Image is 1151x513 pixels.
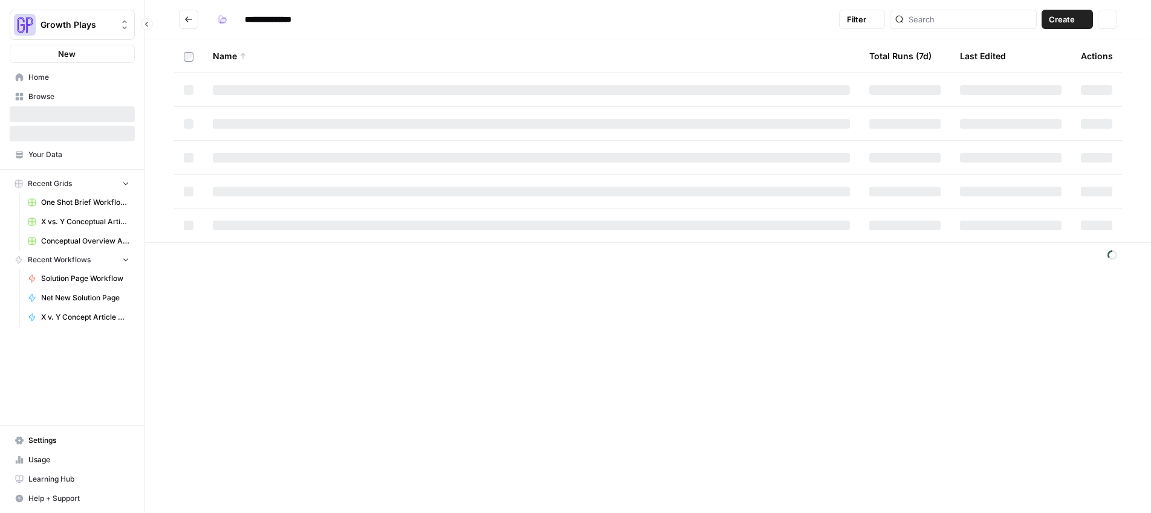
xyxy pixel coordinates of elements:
[22,193,135,212] a: One Shot Brief Workflow Grid
[28,454,129,465] span: Usage
[28,149,129,160] span: Your Data
[22,308,135,327] a: X v. Y Concept Article Generator
[869,39,932,73] div: Total Runs (7d)
[41,312,129,323] span: X v. Y Concept Article Generator
[41,236,129,247] span: Conceptual Overview Article Grid
[1081,39,1113,73] div: Actions
[10,10,135,40] button: Workspace: Growth Plays
[960,39,1006,73] div: Last Edited
[213,39,850,73] div: Name
[22,269,135,288] a: Solution Page Workflow
[847,13,866,25] span: Filter
[22,288,135,308] a: Net New Solution Page
[22,212,135,231] a: X vs. Y Conceptual Articles
[10,469,135,489] a: Learning Hub
[10,68,135,87] a: Home
[28,91,129,102] span: Browse
[28,435,129,446] span: Settings
[58,48,76,60] span: New
[10,450,135,469] a: Usage
[179,10,198,29] button: Go back
[41,273,129,284] span: Solution Page Workflow
[1042,10,1093,29] button: Create
[10,45,135,63] button: New
[14,14,36,36] img: Growth Plays Logo
[28,178,72,189] span: Recent Grids
[41,292,129,303] span: Net New Solution Page
[10,145,135,164] a: Your Data
[10,87,135,106] a: Browse
[909,13,1031,25] input: Search
[10,489,135,508] button: Help + Support
[10,431,135,450] a: Settings
[10,175,135,193] button: Recent Grids
[41,197,129,208] span: One Shot Brief Workflow Grid
[28,474,129,485] span: Learning Hub
[1049,13,1075,25] span: Create
[41,216,129,227] span: X vs. Y Conceptual Articles
[22,231,135,251] a: Conceptual Overview Article Grid
[41,19,114,31] span: Growth Plays
[839,10,885,29] button: Filter
[28,254,91,265] span: Recent Workflows
[28,72,129,83] span: Home
[10,251,135,269] button: Recent Workflows
[28,493,129,504] span: Help + Support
